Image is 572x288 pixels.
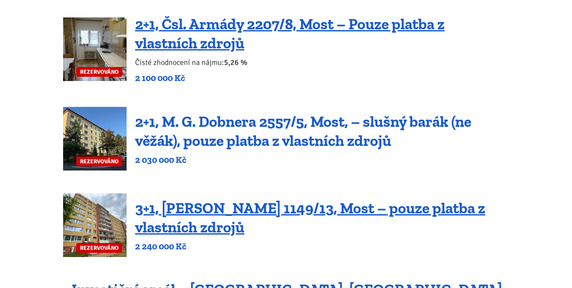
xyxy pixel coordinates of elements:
[224,58,247,67] b: 5,26 %
[63,17,127,81] a: REZERVOVÁNO
[135,56,509,68] p: Čisté zhodnocení na nájmu:
[135,240,509,252] p: 2 240 000 Kč
[76,243,122,253] span: REZERVOVÁNO
[63,107,127,171] a: REZERVOVÁNO
[135,72,509,84] p: 2 100 000 Kč
[135,154,509,166] p: 2 030 000 Kč
[76,67,122,77] span: REZERVOVÁNO
[76,157,122,166] span: REZERVOVÁNO
[135,15,445,52] a: 2+1, Čsl. Armády 2207/8, Most – Pouze platba z vlastních zdrojů
[135,199,485,236] a: 3+1, [PERSON_NAME] 1149/13, Most – pouze platba z vlastních zdrojů
[63,193,127,257] a: REZERVOVÁNO
[135,112,471,150] a: 2+1, M. G. Dobnera 2557/5, Most, – slušný barák (ne věžák), pouze platba z vlastních zdrojů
